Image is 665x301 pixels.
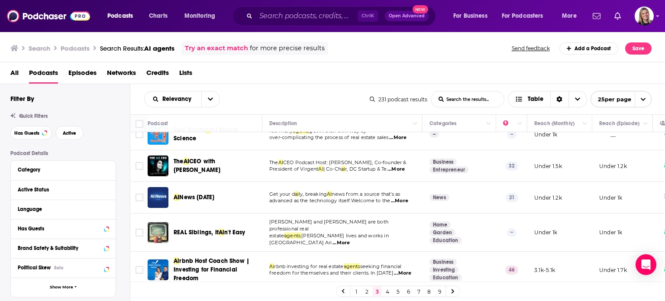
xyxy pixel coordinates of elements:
p: 46 [505,265,518,274]
a: Credits [146,66,169,84]
span: President of Virgent [269,166,318,172]
p: -- [507,130,517,139]
span: Toggle select row [136,130,143,138]
a: Garden [429,229,455,236]
a: Business [429,159,457,165]
span: Ai [219,229,224,236]
span: agents [344,263,360,269]
span: Table [528,96,543,102]
p: Under 1.2k [599,162,627,170]
span: ...More [389,134,407,141]
span: n't Easy [224,229,245,236]
span: ...More [391,197,408,204]
a: Networks [107,66,136,84]
span: | Co-Ch [323,166,341,172]
img: The AI CEO with Seema Alexander [148,155,168,176]
a: 2 [362,286,371,297]
a: Show notifications dropdown [611,9,624,23]
button: Language [18,204,109,214]
span: agents. [284,233,301,239]
p: -- [507,228,517,237]
span: [PERSON_NAME] lives and works in [GEOGRAPHIC_DATA] Ari [269,233,389,246]
a: 7 [414,286,423,297]
a: Business [429,259,457,265]
span: ...More [394,270,411,277]
span: Ai [269,263,274,269]
button: open menu [556,9,588,23]
span: The [174,158,184,165]
span: Too many [269,128,293,134]
span: Ai [174,257,179,265]
button: Has Guests [10,126,52,140]
span: [PERSON_NAME] and [PERSON_NAME] are both professional real [269,219,388,232]
a: AINews [DATE] [174,193,214,202]
button: Choose View [508,91,587,107]
a: 5 [394,286,402,297]
button: Has Guests [18,223,109,234]
span: AI agents [144,44,174,52]
span: Ctrl K [358,10,378,22]
span: AI [318,166,323,172]
p: Under 1.7k [599,266,627,274]
span: AI [174,194,179,201]
button: Show More [11,278,116,297]
span: AI [184,158,189,165]
h3: Podcasts [61,44,90,52]
a: 6 [404,286,413,297]
button: Column Actions [580,119,590,129]
span: New [413,5,428,13]
div: Sort Direction [550,91,568,107]
span: get in their own way by [309,128,366,134]
span: seeking financial [360,263,402,269]
a: All [10,66,19,84]
span: Toggle select row [136,194,143,201]
p: Under 1k [534,131,557,138]
img: AI News Today [148,187,168,208]
span: CEO Podcast Host: [PERSON_NAME], Co-founder & [283,159,407,165]
a: News [429,194,449,201]
div: Reach (Episode) [599,118,639,129]
img: Airbnb Host Coach Show | Investing for Financial Freedom [148,259,168,280]
span: Open Advanced [389,14,425,18]
span: Episodes [68,66,97,84]
a: Real EstateAin't Rocket Science [174,126,259,143]
a: Search Results:AI agents [100,44,174,52]
span: freedom for themselves and their clients. In [DATE] [269,270,394,276]
div: Brand Safety & Suitability [18,245,101,251]
a: Podcasts [29,66,58,84]
img: REAL Siblings, It Ain't Easy [148,222,168,243]
button: Active [55,126,84,140]
a: Show notifications dropdown [589,9,604,23]
span: for more precise results [250,43,325,53]
button: open menu [178,9,226,23]
button: Send feedback [509,45,552,52]
span: rbnb Host Coach Show | Investing for Financial Freedom [174,257,249,282]
span: Toggle select row [136,229,143,236]
button: Brand Safety & Suitability [18,243,109,253]
p: Under 1.2k [534,194,562,201]
a: Charts [143,9,173,23]
button: open menu [145,96,201,102]
span: Charts [149,10,168,22]
a: 4 [383,286,392,297]
div: Open Intercom Messenger [636,254,656,275]
p: 3.1k-5.1k [534,266,555,274]
span: news from a source that's as [332,191,400,197]
span: ly, breaking [299,191,327,197]
span: AI [278,159,283,165]
img: Podchaser - Follow, Share and Rate Podcasts [7,8,90,24]
div: Category [18,167,103,173]
h2: Filter By [10,94,34,103]
span: Lists [179,66,192,84]
button: Active Status [18,184,109,195]
a: 9 [435,286,444,297]
button: open menu [447,9,498,23]
p: Under 1k [599,229,622,236]
span: CEO with [PERSON_NAME] [174,158,220,174]
span: rbnb investing for real estate [274,263,343,269]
